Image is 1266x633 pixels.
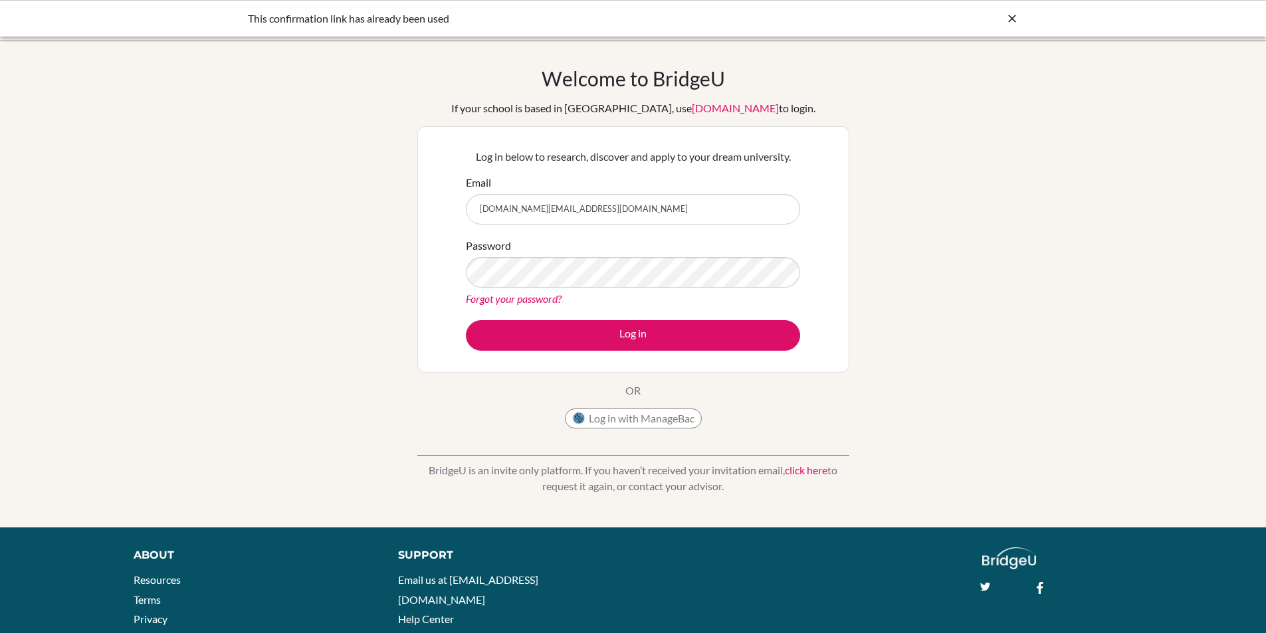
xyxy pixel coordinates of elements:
[134,612,167,625] a: Privacy
[451,100,815,116] div: If your school is based in [GEOGRAPHIC_DATA], use to login.
[398,547,617,563] div: Support
[398,573,538,606] a: Email us at [EMAIL_ADDRESS][DOMAIN_NAME]
[417,462,849,494] p: BridgeU is an invite only platform. If you haven’t received your invitation email, to request it ...
[982,547,1036,569] img: logo_white@2x-f4f0deed5e89b7ecb1c2cc34c3e3d731f90f0f143d5ea2071677605dd97b5244.png
[134,593,161,606] a: Terms
[466,175,491,191] label: Email
[466,149,800,165] p: Log in below to research, discover and apply to your dream university.
[398,612,454,625] a: Help Center
[134,547,368,563] div: About
[625,383,641,399] p: OR
[542,66,725,90] h1: Welcome to BridgeU
[134,573,181,586] a: Resources
[466,238,511,254] label: Password
[565,408,702,428] button: Log in with ManageBac
[692,102,779,114] a: [DOMAIN_NAME]
[248,11,819,27] div: This confirmation link has already been used
[466,320,800,351] button: Log in
[466,292,562,305] a: Forgot your password?
[785,464,827,476] a: click here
